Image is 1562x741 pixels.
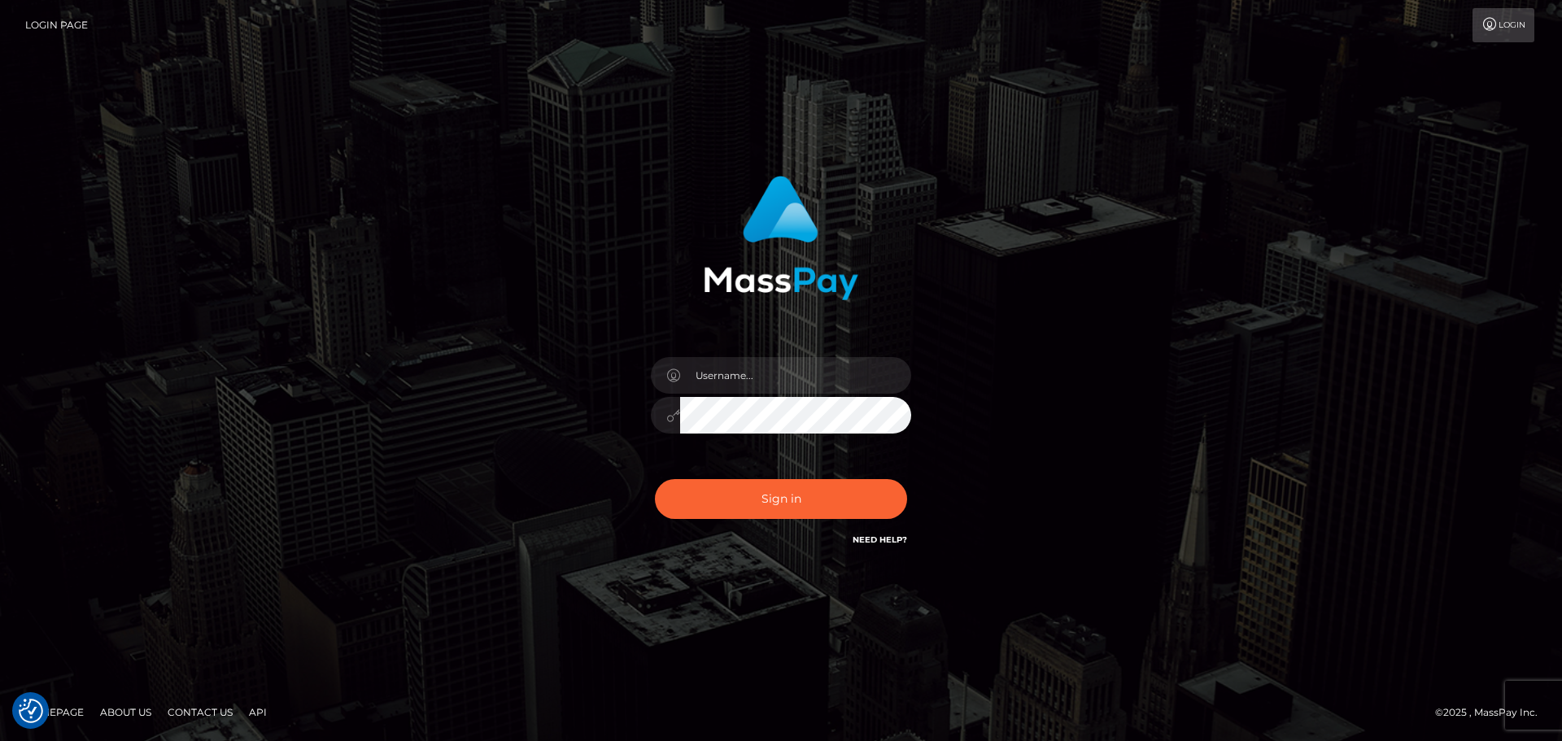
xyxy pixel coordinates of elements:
[1473,8,1534,42] a: Login
[680,357,911,394] input: Username...
[94,700,158,725] a: About Us
[19,699,43,723] button: Consent Preferences
[704,176,858,300] img: MassPay Login
[242,700,273,725] a: API
[853,534,907,545] a: Need Help?
[655,479,907,519] button: Sign in
[25,8,88,42] a: Login Page
[19,699,43,723] img: Revisit consent button
[1435,704,1550,721] div: © 2025 , MassPay Inc.
[161,700,239,725] a: Contact Us
[18,700,90,725] a: Homepage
